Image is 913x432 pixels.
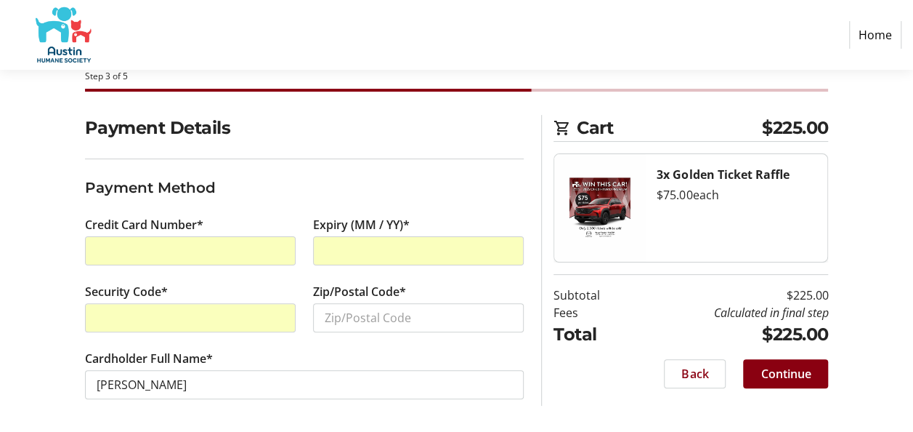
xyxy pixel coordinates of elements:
h3: Payment Method [85,177,524,199]
button: Back [664,359,726,388]
input: Zip/Postal Code [313,303,524,332]
iframe: Secure CVC input frame [97,309,284,327]
a: Home [849,21,901,49]
label: Security Code* [85,283,168,300]
td: Total [553,321,633,348]
td: Fees [553,304,633,321]
input: Card Holder Name [85,370,524,399]
label: Cardholder Full Name* [85,350,213,367]
span: Continue [760,365,811,383]
button: Continue [743,359,828,388]
td: Calculated in final step [633,304,828,321]
div: Step 3 of 5 [85,70,829,83]
strong: 3x Golden Ticket Raffle [657,167,789,183]
iframe: Secure card number input frame [97,242,284,260]
label: Zip/Postal Code* [313,283,406,300]
img: Austin Humane Society's Logo [12,6,115,64]
td: $225.00 [633,287,828,304]
span: Back [681,365,708,383]
h2: Payment Details [85,115,524,141]
label: Credit Card Number* [85,216,203,233]
label: Expiry (MM / YY)* [313,216,410,233]
td: $225.00 [633,321,828,348]
span: Cart [577,115,762,141]
td: Subtotal [553,287,633,304]
iframe: Secure expiration date input frame [325,242,512,260]
div: $75.00 each [657,186,816,204]
img: Golden Ticket Raffle [554,154,645,262]
span: $225.00 [762,115,829,141]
